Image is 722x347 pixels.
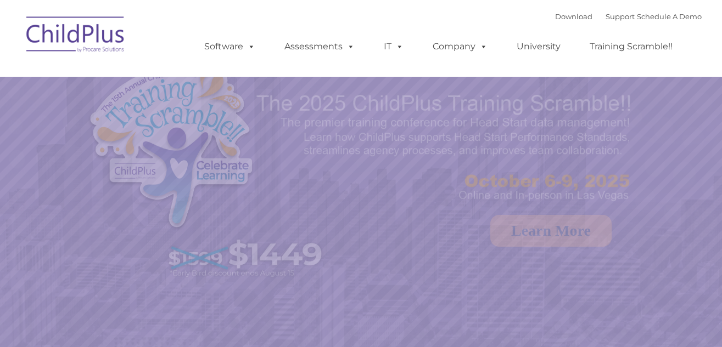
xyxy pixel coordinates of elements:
[193,36,266,58] a: Software
[606,12,635,21] a: Support
[373,36,415,58] a: IT
[579,36,684,58] a: Training Scramble!!
[506,36,572,58] a: University
[490,215,612,247] a: Learn More
[422,36,499,58] a: Company
[555,12,702,21] font: |
[21,9,131,64] img: ChildPlus by Procare Solutions
[273,36,366,58] a: Assessments
[555,12,592,21] a: Download
[637,12,702,21] a: Schedule A Demo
